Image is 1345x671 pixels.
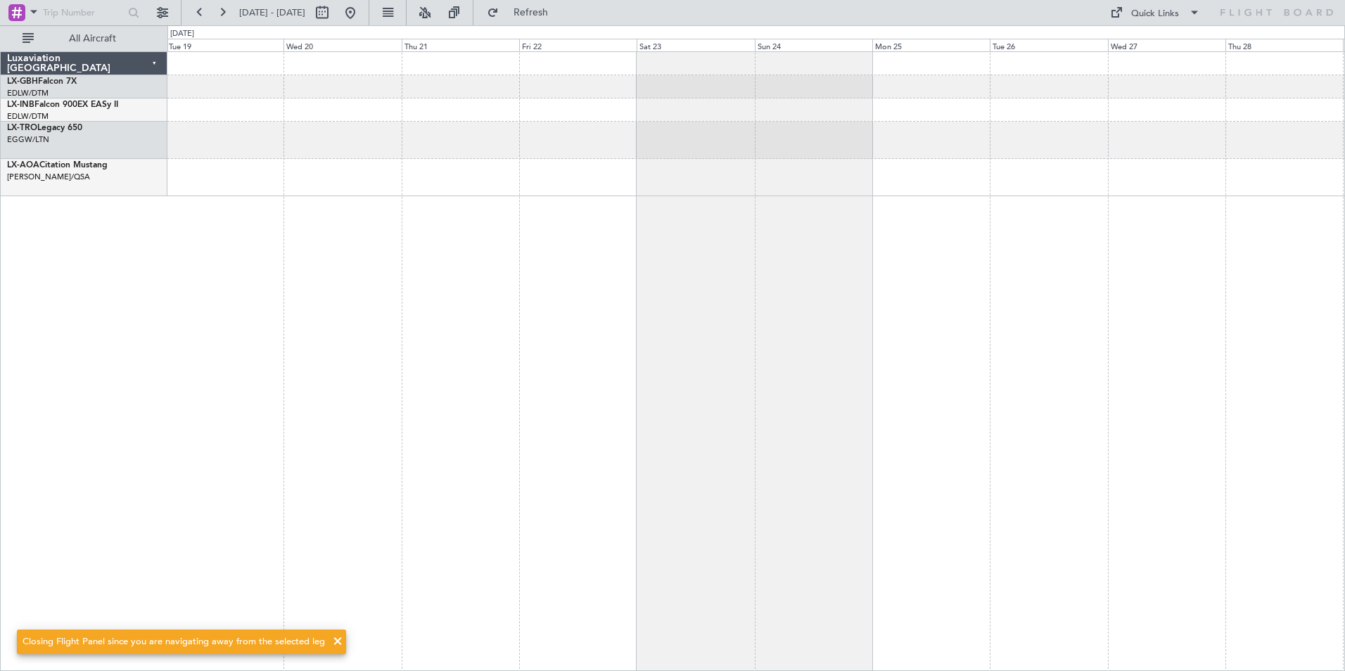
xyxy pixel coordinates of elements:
span: LX-AOA [7,161,39,170]
div: Closing Flight Panel since you are navigating away from the selected leg [23,635,325,649]
a: LX-GBHFalcon 7X [7,77,77,86]
div: Quick Links [1131,7,1179,21]
div: Wed 20 [283,39,401,51]
input: Trip Number [43,2,124,23]
button: All Aircraft [15,27,153,50]
div: Thu 21 [402,39,519,51]
a: EDLW/DTM [7,111,49,122]
button: Quick Links [1103,1,1207,24]
span: All Aircraft [37,34,148,44]
a: EDLW/DTM [7,88,49,98]
span: LX-TRO [7,124,37,132]
span: LX-GBH [7,77,38,86]
span: [DATE] - [DATE] [239,6,305,19]
a: [PERSON_NAME]/QSA [7,172,90,182]
div: Thu 28 [1225,39,1343,51]
div: Fri 22 [519,39,637,51]
div: Tue 19 [166,39,283,51]
div: Wed 27 [1108,39,1225,51]
div: [DATE] [170,28,194,40]
div: Mon 25 [872,39,990,51]
a: LX-TROLegacy 650 [7,124,82,132]
button: Refresh [480,1,565,24]
a: EGGW/LTN [7,134,49,145]
div: Tue 26 [990,39,1107,51]
span: LX-INB [7,101,34,109]
a: LX-INBFalcon 900EX EASy II [7,101,118,109]
span: Refresh [502,8,561,18]
a: LX-AOACitation Mustang [7,161,108,170]
div: Sun 24 [755,39,872,51]
div: Sat 23 [637,39,754,51]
